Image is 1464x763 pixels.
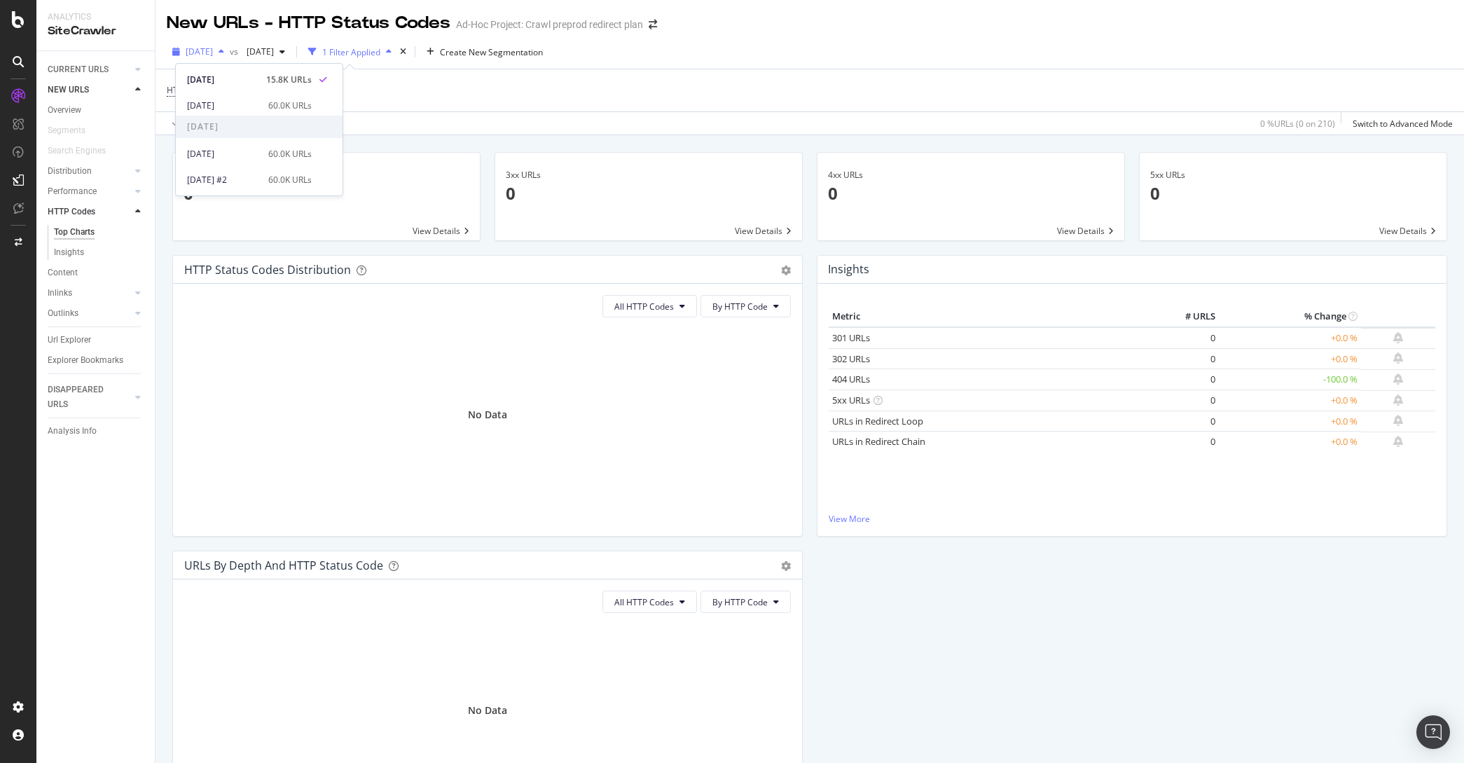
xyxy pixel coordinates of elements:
[48,62,109,77] div: CURRENT URLS
[48,184,97,199] div: Performance
[48,11,144,23] div: Analytics
[54,245,145,260] a: Insights
[241,46,274,57] span: 2025 Aug. 29th
[48,184,131,199] a: Performance
[1219,432,1360,453] td: +0.0 %
[712,301,768,312] span: By HTTP Code
[48,353,145,368] a: Explorer Bookmarks
[1393,415,1403,426] div: bell-plus
[48,164,92,179] div: Distribution
[614,596,674,608] span: All HTTP Codes
[828,260,869,279] h4: Insights
[468,408,507,422] div: No Data
[1219,411,1360,432] td: +0.0 %
[1219,348,1360,369] td: +0.0 %
[1162,348,1219,369] td: 0
[48,266,78,280] div: Content
[176,116,343,138] span: [DATE]
[712,596,768,608] span: By HTTP Code
[700,591,791,613] button: By HTTP Code
[48,144,120,158] a: Search Engines
[48,306,131,321] a: Outlinks
[184,263,351,277] div: HTTP Status Codes Distribution
[602,591,697,613] button: All HTTP Codes
[48,286,72,301] div: Inlinks
[187,174,260,186] div: [DATE] #2
[48,103,145,118] a: Overview
[1162,390,1219,411] td: 0
[1162,411,1219,432] td: 0
[1260,118,1335,130] div: 0 % URLs ( 0 on 210 )
[167,41,230,63] button: [DATE]
[48,123,99,138] a: Segments
[322,46,380,58] div: 1 Filter Applied
[1393,332,1403,343] div: bell-plus
[48,62,131,77] a: CURRENT URLS
[1219,306,1360,327] th: % Change
[187,99,260,112] div: [DATE]
[832,415,923,427] a: URLs in Redirect Loop
[48,286,131,301] a: Inlinks
[649,20,657,29] div: arrow-right-arrow-left
[1416,715,1450,749] div: Open Intercom Messenger
[468,703,507,717] div: No Data
[48,383,131,412] a: DISAPPEARED URLS
[781,266,791,275] div: gear
[241,41,291,63] button: [DATE]
[48,103,81,118] div: Overview
[1162,327,1219,349] td: 0
[48,424,97,439] div: Analysis Info
[48,333,145,348] a: Url Explorer
[1219,369,1360,390] td: -100.0 %
[48,266,145,280] a: Content
[832,373,870,385] a: 404 URLs
[186,46,213,57] span: 2025 Sep. 15th
[48,353,123,368] div: Explorer Bookmarks
[54,225,95,240] div: Top Charts
[1347,112,1453,135] button: Switch to Advanced Mode
[1393,352,1403,364] div: bell-plus
[1162,306,1219,327] th: # URLS
[829,306,1162,327] th: Metric
[266,74,312,86] div: 15.8K URLs
[268,174,312,186] div: 60.0K URLs
[832,331,870,344] a: 301 URLs
[48,164,131,179] a: Distribution
[268,99,312,112] div: 60.0K URLs
[1219,390,1360,411] td: +0.0 %
[614,301,674,312] span: All HTTP Codes
[48,424,145,439] a: Analysis Info
[832,435,925,448] a: URLs in Redirect Chain
[167,11,450,35] div: New URLs - HTTP Status Codes
[456,18,643,32] div: Ad-Hoc Project: Crawl preprod redirect plan
[48,383,118,412] div: DISAPPEARED URLS
[781,561,791,571] div: gear
[602,295,697,317] button: All HTTP Codes
[48,205,95,219] div: HTTP Codes
[48,205,131,219] a: HTTP Codes
[832,394,870,406] a: 5xx URLs
[397,45,409,59] div: times
[1219,327,1360,349] td: +0.0 %
[48,83,131,97] a: NEW URLS
[829,513,1435,525] a: View More
[832,352,870,365] a: 302 URLs
[1393,394,1403,406] div: bell-plus
[700,295,791,317] button: By HTTP Code
[48,333,91,348] div: Url Explorer
[1393,436,1403,447] div: bell-plus
[184,558,383,572] div: URLs by Depth and HTTP Status Code
[167,84,237,96] span: HTTP Status Code
[230,46,241,57] span: vs
[187,148,260,160] div: [DATE]
[48,83,89,97] div: NEW URLS
[48,306,78,321] div: Outlinks
[48,144,106,158] div: Search Engines
[54,225,145,240] a: Top Charts
[48,23,144,39] div: SiteCrawler
[167,112,207,135] button: Apply
[421,41,548,63] button: Create New Segmentation
[440,46,543,58] span: Create New Segmentation
[48,123,85,138] div: Segments
[1353,118,1453,130] div: Switch to Advanced Mode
